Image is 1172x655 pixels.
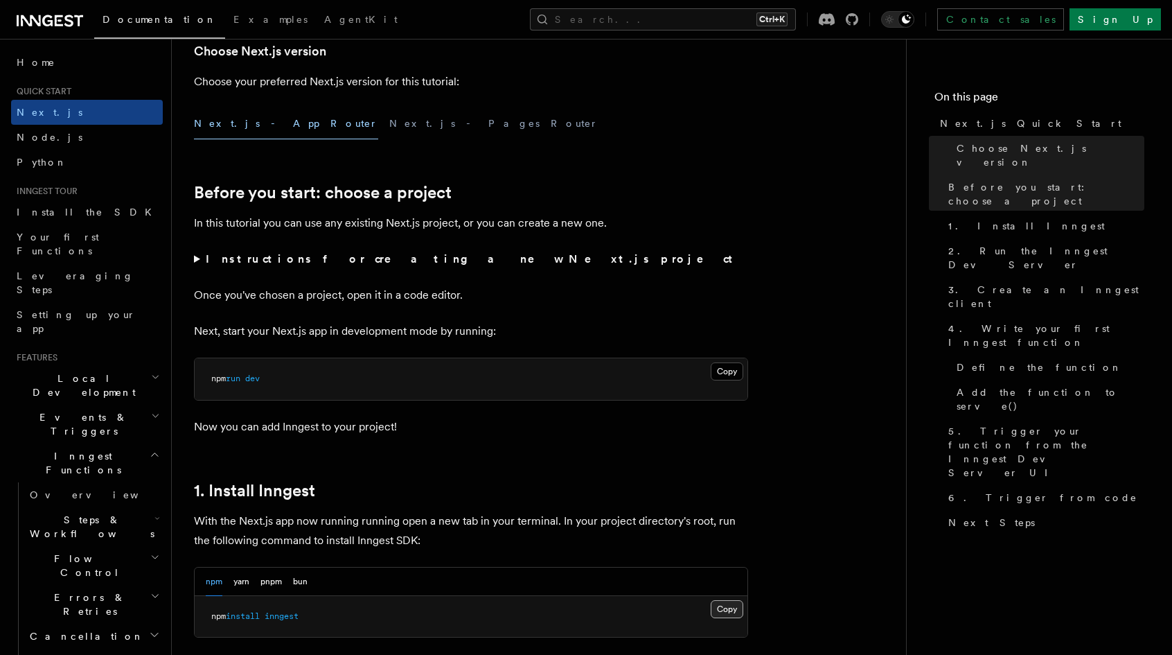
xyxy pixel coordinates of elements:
[316,4,406,37] a: AgentKit
[194,42,326,61] a: Choose Next.js version
[948,491,1137,505] span: 6. Trigger from code
[11,302,163,341] a: Setting up your app
[194,417,748,437] p: Now you can add Inngest to your project!
[211,611,226,621] span: npm
[24,513,154,541] span: Steps & Workflows
[711,600,743,618] button: Copy
[17,107,82,118] span: Next.js
[940,116,1121,130] span: Next.js Quick Start
[957,141,1144,169] span: Choose Next.js version
[948,180,1144,208] span: Before you start: choose a project
[17,207,160,218] span: Install the SDK
[389,108,598,139] button: Next.js - Pages Router
[11,200,163,225] a: Install the SDK
[11,225,163,263] a: Your first Functions
[293,568,308,596] button: bun
[194,108,378,139] button: Next.js - App Router
[226,374,240,383] span: run
[948,283,1144,311] span: 3. Create an Inngest client
[934,89,1144,111] h4: On this page
[957,360,1122,374] span: Define the function
[943,213,1144,238] a: 1. Install Inngest
[233,14,308,25] span: Examples
[943,485,1144,510] a: 6. Trigger from code
[11,410,151,438] span: Events & Triggers
[225,4,316,37] a: Examples
[17,157,67,168] span: Python
[194,481,315,500] a: 1. Install Inngest
[30,489,172,500] span: Overview
[937,8,1064,30] a: Contact sales
[94,4,225,39] a: Documentation
[11,100,163,125] a: Next.js
[11,352,57,363] span: Features
[24,624,163,649] button: Cancellation
[11,449,150,477] span: Inngest Functions
[951,380,1144,419] a: Add the function to serve()
[194,213,748,233] p: In this tutorial you can use any existing Next.js project, or you can create a new one.
[11,86,71,97] span: Quick start
[711,363,743,381] button: Copy
[11,263,163,302] a: Leveraging Steps
[103,14,217,25] span: Documentation
[948,516,1035,530] span: Next Steps
[11,150,163,175] a: Python
[17,232,99,256] span: Your first Functions
[194,286,748,305] p: Once you've chosen a project, open it in a code editor.
[948,219,1105,233] span: 1. Install Inngest
[951,136,1144,175] a: Choose Next.js version
[943,510,1144,535] a: Next Steps
[194,250,748,269] summary: Instructions for creating a new Next.js project
[194,72,748,91] p: Choose your preferred Next.js version for this tutorial:
[943,175,1144,213] a: Before you start: choose a project
[17,55,55,69] span: Home
[948,424,1144,480] span: 5. Trigger your function from the Inngest Dev Server UI
[948,322,1144,349] span: 4. Write your first Inngest function
[943,238,1144,277] a: 2. Run the Inngest Dev Server
[943,419,1144,485] a: 5. Trigger your function from the Inngest Dev Server UI
[11,50,163,75] a: Home
[265,611,299,621] span: inngest
[194,322,748,341] p: Next, start your Next.js app in development mode by running:
[24,546,163,585] button: Flow Control
[11,125,163,150] a: Node.js
[756,12,788,26] kbd: Ctrl+K
[934,111,1144,136] a: Next.js Quick Start
[24,585,163,624] button: Errors & Retries
[17,132,82,143] span: Node.js
[530,8,796,30] button: Search...Ctrl+K
[957,385,1144,413] span: Add the function to serve()
[211,374,226,383] span: npm
[17,270,134,295] span: Leveraging Steps
[324,14,398,25] span: AgentKit
[260,568,282,596] button: pnpm
[948,244,1144,272] span: 2. Run the Inngest Dev Server
[194,183,452,202] a: Before you start: choose a project
[11,366,163,405] button: Local Development
[943,277,1144,316] a: 3. Create an Inngest client
[24,629,144,643] span: Cancellation
[17,309,136,334] span: Setting up your app
[206,252,738,265] strong: Instructions for creating a new Next.js project
[226,611,260,621] span: install
[233,568,249,596] button: yarn
[206,568,222,596] button: npm
[24,552,150,579] span: Flow Control
[943,316,1144,355] a: 4. Write your first Inngest function
[24,591,150,618] span: Errors & Retries
[11,405,163,444] button: Events & Triggers
[11,372,151,399] span: Local Development
[245,374,260,383] span: dev
[1069,8,1161,30] a: Sign Up
[24,482,163,507] a: Overview
[194,512,748,550] p: With the Next.js app now running running open a new tab in your terminal. In your project directo...
[24,507,163,546] button: Steps & Workflows
[11,444,163,482] button: Inngest Functions
[951,355,1144,380] a: Define the function
[11,186,78,197] span: Inngest tour
[881,11,914,28] button: Toggle dark mode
